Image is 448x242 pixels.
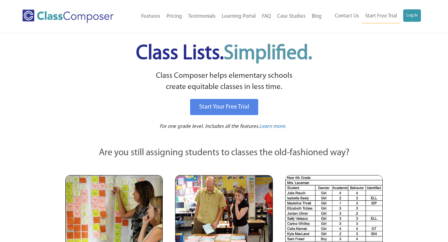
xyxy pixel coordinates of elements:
[22,10,114,23] img: Class Composer
[160,124,259,129] span: For one grade level. Includes all the features.
[325,9,421,23] nav: Header Menu
[138,10,163,23] a: Features
[403,9,421,22] a: Log In
[128,10,325,23] nav: Header Menu
[362,9,400,23] a: Start Free Trial
[65,146,383,160] p: Are you still assigning students to classes the old-fashioned way?
[274,10,309,23] a: Case Studies
[309,10,325,23] a: Blog
[190,99,258,115] a: Start Your Free Trial
[332,9,362,23] a: Contact Us
[259,123,286,131] a: Learn more.
[199,104,249,110] span: Start Your Free Trial
[185,10,219,23] a: Testimonials
[224,44,312,64] span: Simplified.
[136,44,312,64] span: Class Lists.
[64,70,384,93] p: Class Composer helps elementary schools create equitable classes in less time.
[163,10,185,23] a: Pricing
[219,10,259,23] a: Learning Portal
[259,124,286,129] span: Learn more.
[259,10,274,23] a: FAQ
